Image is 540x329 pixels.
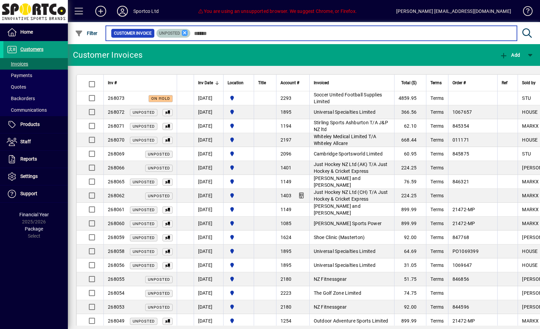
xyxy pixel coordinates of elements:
span: Sportco Ltd Warehouse [228,164,250,171]
td: [DATE] [194,286,223,300]
span: Terms [430,207,444,212]
span: 1624 [281,235,292,240]
span: Unposted [148,166,170,170]
span: 268070 [108,137,125,143]
span: 1895 [281,262,292,268]
span: Just Hockey NZ Ltd (AK) T/A Just Hockey & Cricket Express [314,162,388,174]
a: Settings [3,168,68,185]
span: Location [228,79,244,87]
a: Knowledge Base [518,1,532,23]
span: Customer Invoice [114,30,152,37]
span: Settings [20,173,38,179]
span: Terms [430,179,444,184]
span: Sportco Ltd Warehouse [228,150,250,158]
div: Title [258,79,272,87]
span: 268059 [108,235,125,240]
td: [DATE] [194,231,223,244]
span: 268056 [108,262,125,268]
a: Home [3,24,68,41]
span: 1895 [281,249,292,254]
span: 1403 [281,193,292,198]
span: Sportco Ltd Warehouse [228,206,250,213]
span: 21472-MP [452,221,475,226]
span: Sportco Ltd Warehouse [228,261,250,269]
td: 62.10 [394,119,426,133]
span: Order # [452,79,466,87]
td: [DATE] [194,91,223,105]
span: NZ Fitnessgear [314,304,347,310]
span: Quotes [7,84,26,90]
span: [PERSON_NAME] Sports Power [314,221,382,226]
td: [DATE] [194,161,223,175]
span: Backorders [7,96,35,101]
span: 845354 [452,123,469,129]
td: 668.44 [394,133,426,147]
span: Unposted [133,319,155,324]
span: 268058 [108,249,125,254]
span: Unposted [148,194,170,198]
span: Terms [430,79,442,87]
div: Ref [502,79,514,87]
span: Unposted [133,138,155,143]
td: [DATE] [194,203,223,217]
td: 4859.95 [394,91,426,105]
span: Terms [430,318,444,324]
button: Add [498,49,522,61]
span: Universal Specialties Limited [314,109,375,115]
span: Sportco Ltd Warehouse [228,248,250,255]
span: Terms [430,109,444,115]
span: Terms [430,221,444,226]
span: Terms [430,193,444,198]
span: 2180 [281,276,292,282]
a: Invoices [3,58,68,70]
span: Total ($) [401,79,417,87]
span: Sportco Ltd Warehouse [228,289,250,297]
button: Add [90,5,112,17]
span: Inv Date [198,79,213,87]
span: Terms [430,95,444,101]
span: Stirling Sports Ashburton T/A J&P NZ ltd [314,120,388,132]
td: [DATE] [194,300,223,314]
span: Sportco Ltd Warehouse [228,122,250,130]
span: Unposted [133,110,155,115]
td: 224.25 [394,189,426,203]
div: Inv Date [198,79,219,87]
span: Invoiced [314,79,329,87]
span: Sportco Ltd Warehouse [228,192,250,199]
td: [DATE] [194,147,223,161]
td: [DATE] [194,119,223,133]
span: Unposted [133,236,155,240]
td: 60.95 [394,147,426,161]
span: Whiteley Medical Limited T/A Whiteley Allcare [314,134,377,146]
span: Sportco Ltd Warehouse [228,136,250,144]
span: 2197 [281,137,292,143]
td: 899.99 [394,203,426,217]
span: Customers [20,47,43,52]
span: 268066 [108,165,125,170]
span: Ref [502,79,507,87]
span: PO1069399 [452,249,479,254]
span: Just Hockey NZ Ltd (CH) T/A Just Hockey & Cricket Express [314,189,388,202]
a: Communications [3,104,68,116]
span: 268053 [108,304,125,310]
span: Staff [20,139,31,144]
span: 845875 [452,151,469,157]
span: Sold by [522,79,536,87]
span: 21472-MP [452,318,475,324]
span: 268054 [108,290,125,296]
span: Invoices [7,61,28,67]
span: Sportco Ltd Warehouse [228,108,250,116]
span: Terms [430,123,444,129]
span: You are using an unsupported browser. We suggest Chrome, or Firefox. [198,8,357,14]
div: Inv # [108,79,173,87]
span: Reports [20,156,37,162]
span: Account # [281,79,299,87]
span: MARKX [522,123,539,129]
td: 366.56 [394,105,426,119]
span: Sportco Ltd Warehouse [228,303,250,311]
span: The Golf Zone Limited [314,290,361,296]
span: 844596 [452,304,469,310]
td: [DATE] [194,175,223,189]
span: 268060 [108,221,125,226]
span: 1254 [281,318,292,324]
